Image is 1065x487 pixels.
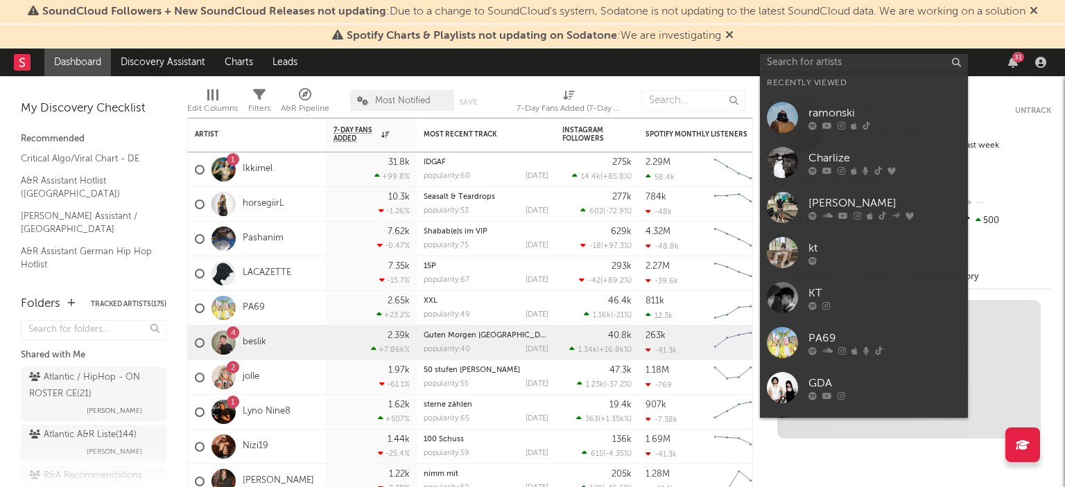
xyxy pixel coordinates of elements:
div: Filters [248,83,270,123]
div: popularity: 59 [424,450,469,457]
div: Atlantic / HipHop - ON ROSTER CE ( 21 ) [29,369,155,402]
a: Dashboard [44,48,111,76]
div: popularity: 40 [424,346,470,353]
span: 1.23k [586,381,604,389]
div: Most Recent Track [424,130,528,139]
span: : We are investigating [347,30,721,42]
div: A&R Pipeline [281,83,329,123]
div: 31 [1012,52,1024,62]
div: popularity: 60 [424,172,470,180]
a: Atlantic / HipHop - ON ROSTER CE(21)[PERSON_NAME] [21,367,166,421]
div: [DATE] [526,346,548,353]
div: 784k [646,193,666,202]
div: Atlantic A&R Liste ( 144 ) [29,427,137,443]
div: -1.26 % [379,206,410,215]
div: 2.65k [388,296,410,306]
div: 293k [612,262,632,271]
svg: Chart title [708,360,770,395]
div: Charlize [808,150,961,167]
div: 10.3k [388,193,410,202]
div: [PERSON_NAME] [808,195,961,212]
a: Leads [263,48,307,76]
div: 275k [612,158,632,167]
div: My Discovery Checklist [21,100,166,117]
a: Atlantic A&R Liste(144)[PERSON_NAME] [21,425,166,462]
span: +1.35k % [600,416,630,423]
svg: Chart title [708,326,770,360]
input: Search for folders... [21,320,166,340]
div: 31.8k [388,158,410,167]
div: Spotify Monthly Listeners [646,130,750,139]
div: [DATE] [526,311,548,319]
div: popularity: 65 [424,415,469,423]
div: 1.62k [388,400,410,409]
div: ( ) [580,206,632,215]
a: horsegiirL [243,198,284,210]
div: 1.28M [646,470,670,479]
a: 50 stufen [PERSON_NAME] [424,366,520,374]
div: 629k [611,227,632,236]
a: LACAZETTE [243,267,291,279]
div: -41.3k [646,450,677,459]
div: popularity: 49 [424,311,470,319]
div: IDGAF [424,159,548,166]
div: 1.22k [389,470,410,479]
div: Recommended [21,131,166,148]
div: 500 [959,212,1051,230]
svg: Chart title [708,187,770,222]
button: Untrack [1015,104,1051,118]
a: jolle [243,371,259,383]
span: [PERSON_NAME] [87,402,142,419]
div: sterne zählen [424,401,548,409]
div: -769 [646,380,672,389]
div: kt [808,240,961,257]
span: +97.3 % [603,242,630,250]
div: 4.32M [646,227,670,236]
span: +16.8k % [599,346,630,354]
div: A&R Pipeline [281,100,329,117]
a: 100 Schuss [424,436,464,443]
div: 2.39k [388,331,410,340]
div: [DATE] [526,450,548,457]
div: popularity: 55 [424,380,469,388]
span: : Due to a change to SoundCloud's system, Sodatone is not updating to the latest SoundCloud data.... [42,6,1025,17]
div: 811k [646,296,664,306]
div: ( ) [579,276,632,285]
div: -7.38k [646,415,677,424]
span: 602 [589,208,603,215]
div: 7-Day Fans Added (7-Day Fans Added) [517,100,621,117]
div: 15P [424,263,548,270]
a: sterne zählen [424,401,472,409]
div: -48k [646,207,672,216]
div: popularity: 67 [424,276,469,284]
div: [DATE] [526,276,548,284]
div: +507 % [378,414,410,423]
div: -39.6k [646,276,678,285]
svg: Chart title [708,430,770,464]
div: Shared with Me [21,347,166,364]
div: 47.3k [609,366,632,375]
a: Guten Morgen [GEOGRAPHIC_DATA] [424,332,557,339]
div: ( ) [577,380,632,389]
div: 277k [612,193,632,202]
svg: Chart title [708,256,770,291]
span: -21 % [613,312,630,319]
button: Save [459,98,477,106]
span: 7-Day Fans Added [334,126,378,143]
div: [DATE] [526,172,548,180]
div: 100 Schuss [424,436,548,443]
a: LORDY [760,410,968,455]
div: ( ) [576,414,632,423]
a: PA69 [243,302,265,314]
a: Pashanim [243,233,284,245]
div: Seasalt & Teardrops [424,193,548,201]
div: ( ) [582,449,632,458]
a: PA69 [760,320,968,365]
div: -0.47 % [377,241,410,250]
div: popularity: 53 [424,207,469,215]
span: 1.16k [593,312,611,319]
a: KT [760,275,968,320]
span: -18 [589,242,601,250]
div: ( ) [584,310,632,319]
div: 205k [612,470,632,479]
